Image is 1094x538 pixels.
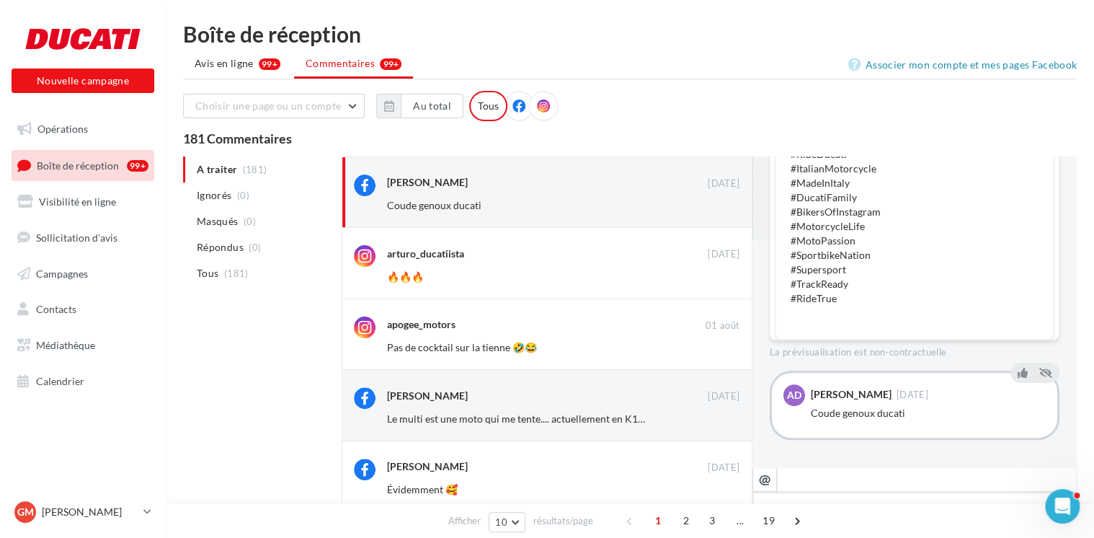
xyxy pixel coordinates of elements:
[12,498,154,526] a: GM [PERSON_NAME]
[197,214,238,229] span: Masqués
[708,462,739,475] span: [DATE]
[183,94,365,118] button: Choisir une page ou un compte
[757,509,781,532] span: 19
[259,58,280,70] div: 99+
[9,366,157,397] a: Calendrier
[376,94,463,118] button: Au total
[195,56,254,71] span: Avis en ligne
[387,175,468,190] div: [PERSON_NAME]
[708,248,739,261] span: [DATE]
[708,390,739,403] span: [DATE]
[752,467,777,492] button: @
[646,509,670,532] span: 1
[37,159,119,171] span: Boîte de réception
[197,266,218,281] span: Tous
[387,199,481,211] span: Coude genoux ducati
[37,123,88,135] span: Opérations
[195,100,341,112] span: Choisir une page ou un compte
[197,240,244,255] span: Répondus
[387,459,468,474] div: [PERSON_NAME]
[36,303,76,315] span: Contacts
[469,91,507,121] div: Tous
[183,23,1077,45] div: Boîte de réception
[1045,489,1080,524] iframe: Intercom live chat
[244,216,256,227] span: (0)
[787,388,801,402] span: AD
[36,231,117,244] span: Sollicitation d'avis
[12,69,154,93] button: Nouvelle campagne
[249,242,261,253] span: (0)
[36,375,84,387] span: Calendrier
[17,505,34,519] span: GM
[224,268,249,279] span: (181)
[533,514,593,528] span: résultats/page
[708,177,739,190] span: [DATE]
[387,341,537,353] span: Pas de cocktail sur la tienne 🤣😂
[848,56,1077,74] a: Associer mon compte et mes pages Facebook
[237,190,249,201] span: (0)
[448,514,481,528] span: Afficher
[387,270,424,283] span: 🔥🔥🔥
[39,195,116,208] span: Visibilité en ligne
[183,132,1077,145] div: 181 Commentaires
[759,472,771,485] i: @
[387,317,455,332] div: apogee_motors
[42,505,138,519] p: [PERSON_NAME]
[9,187,157,217] a: Visibilité en ligne
[197,188,231,203] span: Ignorés
[36,339,95,351] span: Médiathèque
[9,259,157,289] a: Campagnes
[495,516,507,528] span: 10
[9,114,157,144] a: Opérations
[36,267,88,279] span: Campagnes
[9,330,157,361] a: Médiathèque
[706,319,739,332] span: 01 août
[9,150,157,181] a: Boîte de réception99+
[811,406,1046,420] div: Coude genoux ducati
[729,509,752,532] span: ...
[401,94,463,118] button: Au total
[387,483,458,495] span: Évidemment 🥰
[701,509,724,532] span: 3
[9,294,157,325] a: Contacts
[811,389,891,400] div: [PERSON_NAME]
[675,509,698,532] span: 2
[770,340,1059,359] div: La prévisualisation est non-contractuelle
[127,160,148,172] div: 99+
[387,413,797,425] span: Le multi est une moto qui me tente.... actuellement en K16 GT............... A voir mais très ten...
[387,247,464,261] div: arturo_ducatiista
[489,512,525,532] button: 10
[387,389,468,403] div: [PERSON_NAME]
[897,390,928,400] span: [DATE]
[9,223,157,253] a: Sollicitation d'avis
